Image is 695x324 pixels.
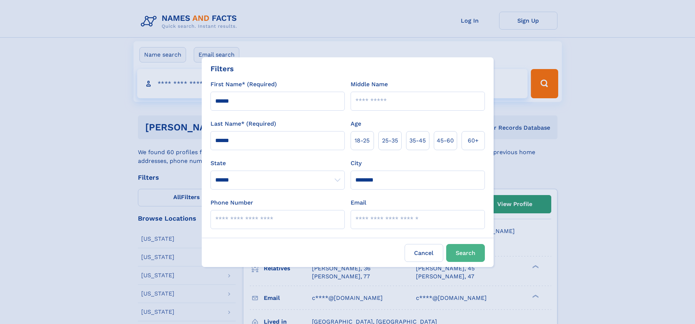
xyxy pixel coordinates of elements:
[437,136,454,145] span: 45‑60
[351,119,361,128] label: Age
[409,136,426,145] span: 35‑45
[211,119,276,128] label: Last Name* (Required)
[211,80,277,89] label: First Name* (Required)
[355,136,370,145] span: 18‑25
[468,136,479,145] span: 60+
[382,136,398,145] span: 25‑35
[351,159,362,168] label: City
[351,198,366,207] label: Email
[211,63,234,74] div: Filters
[211,198,253,207] label: Phone Number
[211,159,345,168] label: State
[446,244,485,262] button: Search
[405,244,443,262] label: Cancel
[351,80,388,89] label: Middle Name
